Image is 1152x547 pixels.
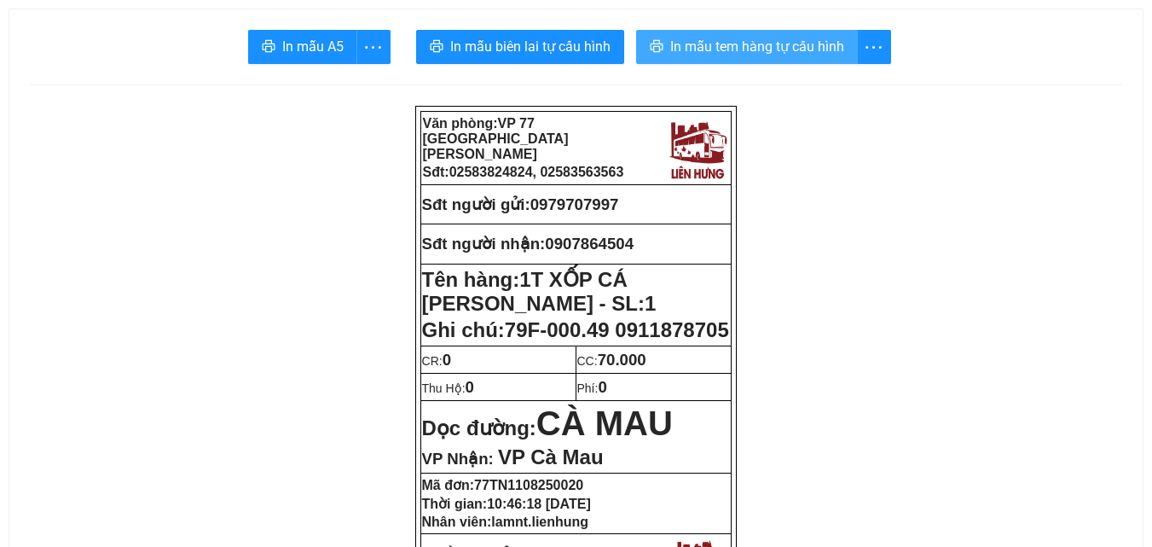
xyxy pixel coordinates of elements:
[536,404,673,442] span: CÀ MAU
[6,9,141,26] strong: Nhà xe Liên Hưng
[858,37,890,58] span: more
[498,445,604,468] span: VP Cà Mau
[422,318,729,341] span: Ghi chú:
[650,39,663,55] span: printer
[422,497,591,511] strong: Thời gian:
[422,515,589,529] strong: Nhân viên:
[491,515,588,529] span: lamnt.lienhung
[857,30,891,64] button: more
[636,30,858,64] button: printerIn mẫu tem hàng tự cấu hình
[422,478,584,492] strong: Mã đơn:
[577,354,646,368] span: CC:
[423,165,624,179] strong: Sđt:
[443,351,451,369] span: 0
[422,354,452,368] span: CR:
[430,39,443,55] span: printer
[450,36,611,57] span: In mẫu biên lai tự cấu hình
[248,30,357,64] button: printerIn mẫu A5
[356,30,391,64] button: more
[545,235,634,253] span: 0907864504
[422,450,494,468] span: VP Nhận:
[262,39,275,55] span: printer
[598,378,606,396] span: 0
[487,497,591,511] span: 10:46:18 [DATE]
[282,36,344,57] span: In mẫu A5
[577,381,607,395] span: Phí:
[530,195,619,213] span: 0979707997
[598,351,646,369] span: 70.000
[422,235,546,253] strong: Sđt người nhận:
[423,116,569,161] span: VP 77 [GEOGRAPHIC_DATA][PERSON_NAME]
[422,381,474,395] span: Thu Hộ:
[422,268,657,315] span: 1T XỐP CÁ [PERSON_NAME] - SL:
[665,116,730,181] img: logo
[474,478,583,492] span: 77TN1108250020
[416,30,624,64] button: printerIn mẫu biên lai tự cấu hình
[422,268,657,315] strong: Tên hàng:
[423,116,569,161] strong: Văn phòng:
[183,21,250,92] img: logo
[466,378,474,396] span: 0
[422,195,530,213] strong: Sđt người gửi:
[670,36,844,57] span: In mẫu tem hàng tự cấu hình
[357,37,390,58] span: more
[505,318,729,341] span: 79F-000.49 0911878705
[6,30,176,104] strong: VP: 77 [GEOGRAPHIC_DATA][PERSON_NAME][GEOGRAPHIC_DATA]
[70,111,186,129] strong: Phiếu gửi hàng
[449,165,624,179] span: 02583824824, 02583563563
[422,416,673,439] strong: Dọc đường:
[645,292,656,315] span: 1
